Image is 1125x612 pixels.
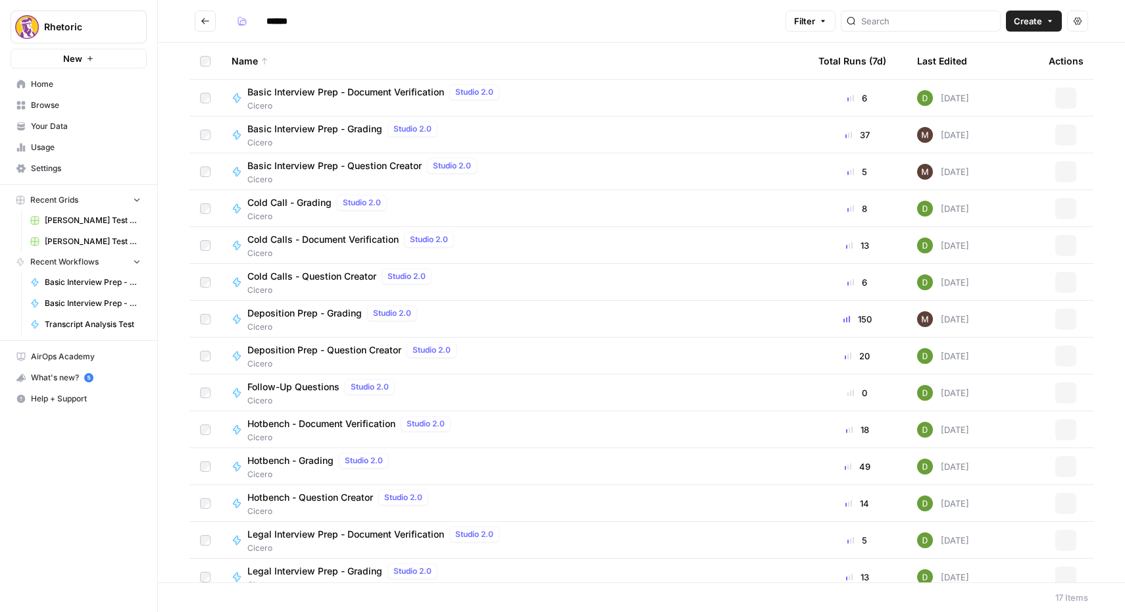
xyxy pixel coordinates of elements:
div: 6 [818,91,896,105]
div: Actions [1049,43,1084,79]
button: Recent Workflows [11,252,147,272]
span: Basic Interview Prep - Grading [247,122,382,136]
img: 9imwbg9onax47rbj8p24uegffqjq [917,459,933,474]
span: Your Data [31,120,141,132]
span: [PERSON_NAME] Test Workflow - SERP Overview Grid [45,236,141,247]
span: Legal Interview Prep - Document Verification [247,528,444,541]
button: Help + Support [11,388,147,409]
div: 13 [818,571,896,584]
span: AirOps Academy [31,351,141,363]
span: Hotbench - Grading [247,454,334,467]
span: Usage [31,141,141,153]
a: Basic Interview Prep - Grading [24,293,147,314]
span: Basic Interview Prep - Grading [45,297,141,309]
div: 0 [818,386,896,399]
a: Hotbench - GradingStudio 2.0Cicero [232,453,797,480]
span: Cicero [247,469,394,480]
img: 7m96hgkn2ytuyzsdcp6mfpkrnuzx [917,311,933,327]
span: Studio 2.0 [410,234,448,245]
div: 14 [818,497,896,510]
span: Deposition Prep - Question Creator [247,344,401,357]
div: Total Runs (7d) [818,43,886,79]
span: Browse [31,99,141,111]
span: Studio 2.0 [351,381,389,393]
span: Follow-Up Questions [247,380,339,394]
span: Cicero [247,137,443,149]
span: Settings [31,163,141,174]
span: [PERSON_NAME] Test Workflow - Copilot Example Grid [45,215,141,226]
img: 7m96hgkn2ytuyzsdcp6mfpkrnuzx [917,164,933,180]
img: 9imwbg9onax47rbj8p24uegffqjq [917,569,933,585]
span: Basic Interview Prep - Question Creator [247,159,422,172]
a: 5 [84,373,93,382]
div: [DATE] [917,496,969,511]
div: [DATE] [917,385,969,401]
div: 37 [818,128,896,141]
button: Recent Grids [11,190,147,210]
div: 13 [818,239,896,252]
img: 7m96hgkn2ytuyzsdcp6mfpkrnuzx [917,127,933,143]
a: Hotbench - Question CreatorStudio 2.0Cicero [232,490,797,517]
span: Studio 2.0 [393,565,432,577]
a: [PERSON_NAME] Test Workflow - Copilot Example Grid [24,210,147,231]
div: Last Edited [917,43,967,79]
div: [DATE] [917,348,969,364]
span: Hotbench - Question Creator [247,491,373,504]
a: [PERSON_NAME] Test Workflow - SERP Overview Grid [24,231,147,252]
input: Search [861,14,995,28]
div: [DATE] [917,569,969,585]
span: Cicero [247,505,434,517]
div: 6 [818,276,896,289]
span: Cicero [247,211,392,222]
a: Legal Interview Prep - Document VerificationStudio 2.0Cicero [232,526,797,554]
span: Basic Interview Prep - Question Creator [45,276,141,288]
div: [DATE] [917,164,969,180]
div: 8 [818,202,896,215]
span: Cicero [247,100,505,112]
div: 5 [818,165,896,178]
a: AirOps Academy [11,346,147,367]
a: Cold Calls - Question CreatorStudio 2.0Cicero [232,268,797,296]
span: Cicero [247,284,437,296]
a: Your Data [11,116,147,137]
img: 9imwbg9onax47rbj8p24uegffqjq [917,348,933,364]
span: New [63,52,82,65]
span: Studio 2.0 [407,418,445,430]
span: Studio 2.0 [433,160,471,172]
span: Cicero [247,542,505,554]
div: 17 Items [1055,591,1088,604]
div: [DATE] [917,201,969,217]
span: Studio 2.0 [455,86,493,98]
div: [DATE] [917,127,969,143]
div: [DATE] [917,90,969,106]
a: Usage [11,137,147,158]
span: Hotbench - Document Verification [247,417,395,430]
img: 9imwbg9onax47rbj8p24uegffqjq [917,90,933,106]
div: Name [232,43,797,79]
span: Cold Calls - Document Verification [247,233,399,246]
span: Studio 2.0 [345,455,383,467]
span: Cicero [247,174,482,186]
span: Cicero [247,432,456,444]
span: Cicero [247,321,422,333]
a: Browse [11,95,147,116]
a: Basic Interview Prep - GradingStudio 2.0Cicero [232,121,797,149]
a: Legal Interview Prep - GradingStudio 2.0Cicero [232,563,797,591]
div: 20 [818,349,896,363]
a: Basic Interview Prep - Document VerificationStudio 2.0Cicero [232,84,797,112]
span: Cicero [247,358,462,370]
a: Follow-Up QuestionsStudio 2.0Cicero [232,379,797,407]
span: Home [31,78,141,90]
div: [DATE] [917,274,969,290]
img: 9imwbg9onax47rbj8p24uegffqjq [917,238,933,253]
text: 5 [87,374,90,381]
button: New [11,49,147,68]
span: Cicero [247,395,400,407]
button: Go back [195,11,216,32]
span: Transcript Analysis Test [45,319,141,330]
button: What's new? 5 [11,367,147,388]
a: Basic Interview Prep - Question CreatorStudio 2.0Cicero [232,158,797,186]
span: Cold Call - Grading [247,196,332,209]
img: 9imwbg9onax47rbj8p24uegffqjq [917,422,933,438]
span: Studio 2.0 [343,197,381,209]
